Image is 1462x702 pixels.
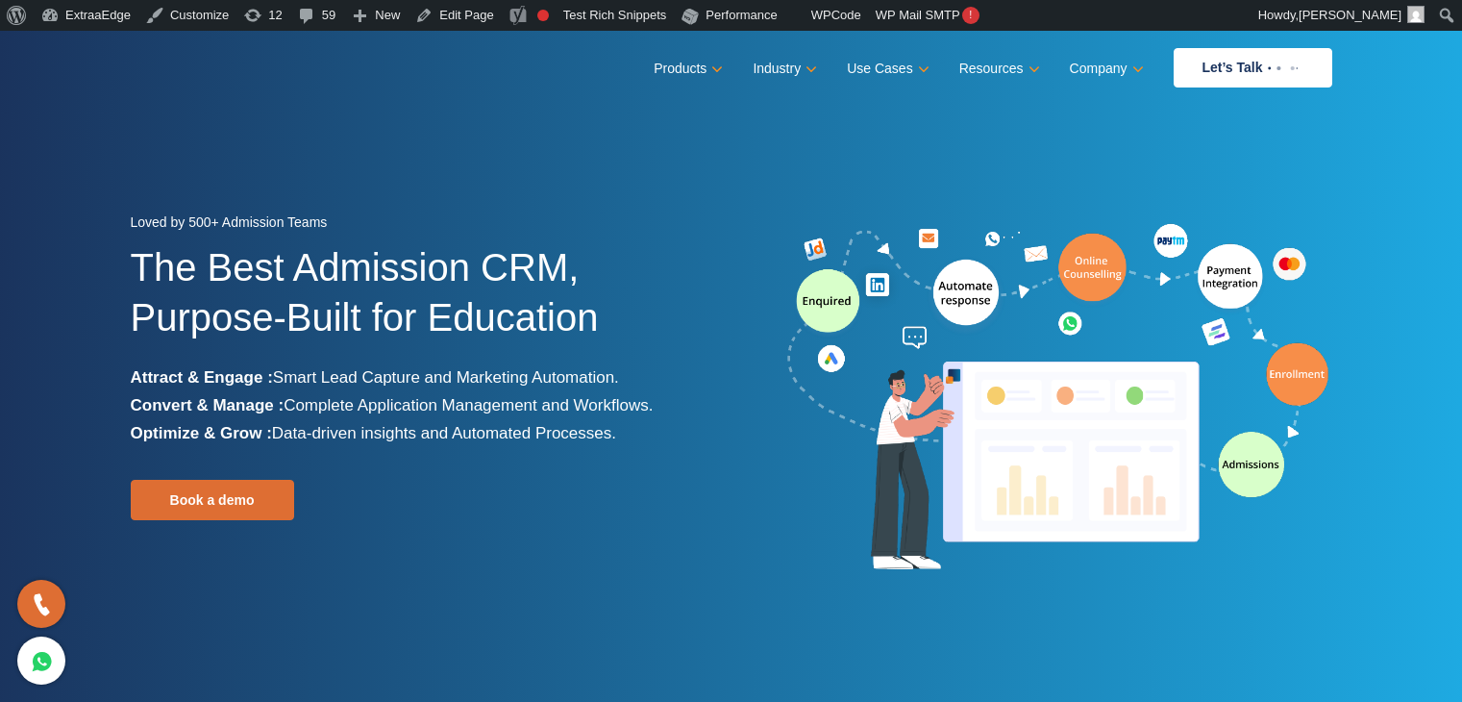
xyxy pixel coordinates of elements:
a: Use Cases [847,55,925,83]
a: Let’s Talk [1174,48,1332,88]
a: Resources [959,55,1036,83]
img: admission-software-home-page-header [784,219,1332,578]
span: Data-driven insights and Automated Processes. [272,424,616,442]
span: Smart Lead Capture and Marketing Automation. [273,368,619,387]
b: Optimize & Grow : [131,424,272,442]
span: [PERSON_NAME] [1299,8,1401,22]
div: Loved by 500+ Admission Teams [131,209,717,242]
a: Industry [753,55,813,83]
span: Complete Application Management and Workflows. [284,396,653,414]
h1: The Best Admission CRM, Purpose-Built for Education [131,242,717,364]
a: Book a demo [131,480,294,520]
b: Attract & Engage : [131,368,273,387]
a: Company [1070,55,1140,83]
a: Products [654,55,719,83]
b: Convert & Manage : [131,396,285,414]
span: ! [962,7,979,24]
